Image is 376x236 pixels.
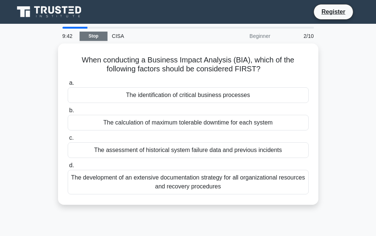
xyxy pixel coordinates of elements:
div: The identification of critical business processes [68,87,309,103]
h5: When conducting a Business Impact Analysis (BIA), which of the following factors should be consid... [67,55,309,74]
span: c. [69,135,74,141]
span: a. [69,80,74,86]
div: Beginner [210,29,275,43]
a: Register [317,7,350,16]
a: Stop [80,32,107,41]
div: 2/10 [275,29,318,43]
span: b. [69,107,74,113]
div: 9:42 [58,29,80,43]
div: The assessment of historical system failure data and previous incidents [68,142,309,158]
div: CISA [107,29,210,43]
div: The calculation of maximum tolerable downtime for each system [68,115,309,130]
div: The development of an extensive documentation strategy for all organizational resources and recov... [68,170,309,194]
span: d. [69,162,74,168]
